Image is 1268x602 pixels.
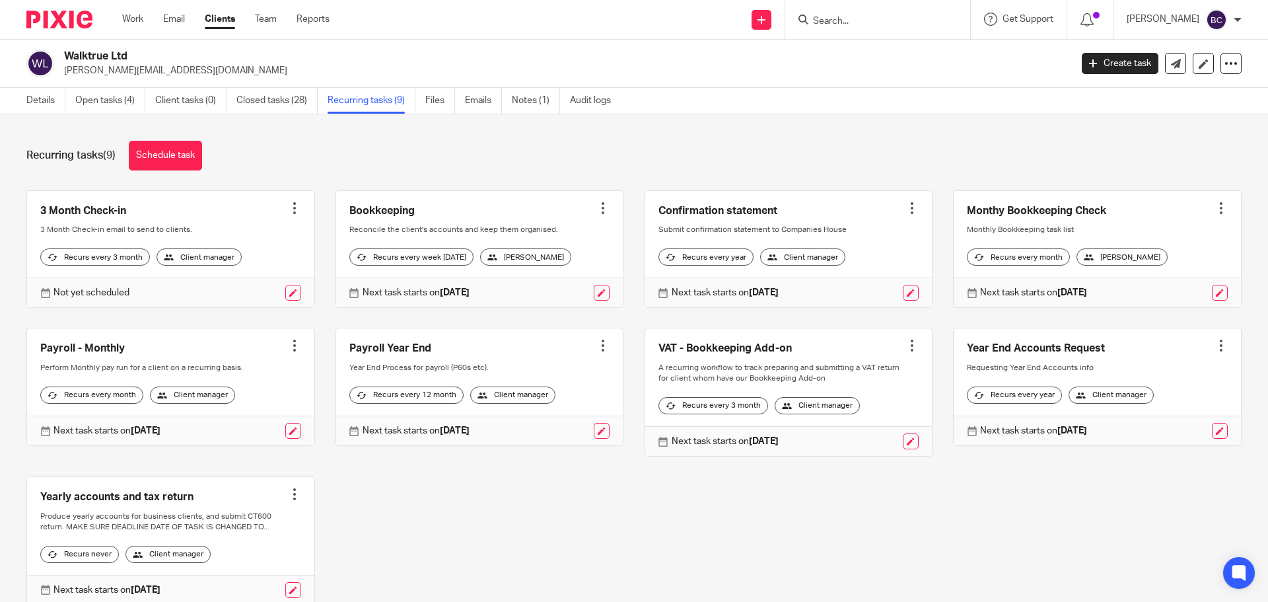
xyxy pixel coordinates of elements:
[470,387,555,404] div: Client manager
[64,50,863,63] h2: Walktrue Ltd
[155,88,227,114] a: Client tasks (0)
[749,288,779,297] strong: [DATE]
[512,88,560,114] a: Notes (1)
[40,248,150,266] div: Recurs every 3 month
[328,88,415,114] a: Recurring tasks (9)
[26,11,92,28] img: Pixie
[425,88,455,114] a: Files
[1206,9,1227,30] img: svg%3E
[1082,53,1158,74] a: Create task
[672,435,779,448] p: Next task starts on
[26,50,54,77] img: svg%3E
[812,16,931,28] input: Search
[349,248,474,266] div: Recurs every week [DATE]
[131,426,160,435] strong: [DATE]
[1127,13,1199,26] p: [PERSON_NAME]
[40,387,143,404] div: Recurs every month
[236,88,318,114] a: Closed tasks (28)
[1076,248,1168,266] div: [PERSON_NAME]
[1003,15,1053,24] span: Get Support
[363,286,470,299] p: Next task starts on
[26,88,65,114] a: Details
[1057,426,1087,435] strong: [DATE]
[465,88,502,114] a: Emails
[760,248,845,266] div: Client manager
[129,141,202,170] a: Schedule task
[53,286,129,299] p: Not yet scheduled
[349,387,464,404] div: Recurs every 12 month
[440,426,470,435] strong: [DATE]
[1069,387,1154,404] div: Client manager
[131,585,160,595] strong: [DATE]
[980,424,1087,437] p: Next task starts on
[64,64,1062,77] p: [PERSON_NAME][EMAIL_ADDRESS][DOMAIN_NAME]
[570,88,621,114] a: Audit logs
[480,248,571,266] div: [PERSON_NAME]
[967,248,1070,266] div: Recurs every month
[658,248,754,266] div: Recurs every year
[363,424,470,437] p: Next task starts on
[775,397,860,414] div: Client manager
[255,13,277,26] a: Team
[53,583,160,597] p: Next task starts on
[967,387,1062,404] div: Recurs every year
[297,13,330,26] a: Reports
[672,286,779,299] p: Next task starts on
[980,286,1087,299] p: Next task starts on
[1057,288,1087,297] strong: [DATE]
[122,13,143,26] a: Work
[75,88,145,114] a: Open tasks (4)
[103,150,116,161] span: (9)
[163,13,185,26] a: Email
[440,288,470,297] strong: [DATE]
[157,248,242,266] div: Client manager
[150,387,235,404] div: Client manager
[53,424,160,437] p: Next task starts on
[205,13,235,26] a: Clients
[658,397,768,414] div: Recurs every 3 month
[26,149,116,163] h1: Recurring tasks
[749,437,779,446] strong: [DATE]
[125,546,211,563] div: Client manager
[40,546,119,563] div: Recurs never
